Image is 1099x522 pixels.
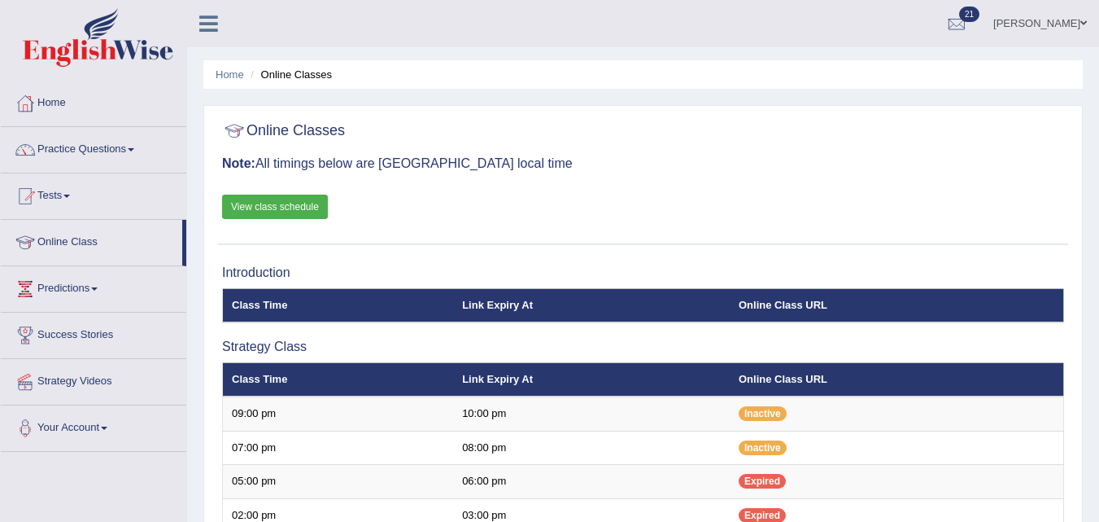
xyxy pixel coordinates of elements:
[1,81,186,121] a: Home
[246,67,332,82] li: Online Classes
[222,156,255,170] b: Note:
[222,265,1064,280] h3: Introduction
[1,220,182,261] a: Online Class
[223,397,454,431] td: 09:00 pm
[223,362,454,397] th: Class Time
[222,119,345,143] h2: Online Classes
[959,7,979,22] span: 21
[739,474,786,489] span: Expired
[222,340,1064,354] h3: Strategy Class
[739,441,787,455] span: Inactive
[222,156,1064,171] h3: All timings below are [GEOGRAPHIC_DATA] local time
[223,431,454,465] td: 07:00 pm
[223,288,454,322] th: Class Time
[216,68,244,81] a: Home
[223,465,454,499] td: 05:00 pm
[1,406,186,446] a: Your Account
[453,288,730,322] th: Link Expiry At
[1,127,186,168] a: Practice Questions
[730,288,1064,322] th: Online Class URL
[1,359,186,400] a: Strategy Videos
[730,362,1064,397] th: Online Class URL
[222,195,328,219] a: View class schedule
[1,266,186,307] a: Predictions
[453,362,730,397] th: Link Expiry At
[453,397,730,431] td: 10:00 pm
[453,465,730,499] td: 06:00 pm
[1,313,186,353] a: Success Stories
[1,173,186,214] a: Tests
[453,431,730,465] td: 08:00 pm
[739,406,787,421] span: Inactive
